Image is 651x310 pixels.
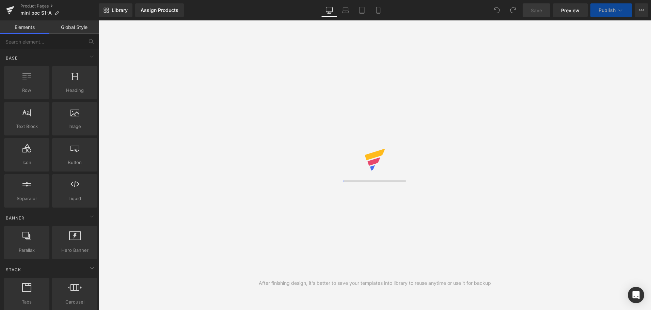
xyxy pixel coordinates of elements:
span: Banner [5,215,25,221]
span: Text Block [6,123,47,130]
a: Preview [553,3,588,17]
span: mini poc S1-A [20,10,52,16]
span: Publish [599,7,616,13]
a: Desktop [321,3,337,17]
a: Tablet [354,3,370,17]
button: More [635,3,648,17]
span: Save [531,7,542,14]
button: Redo [506,3,520,17]
span: Carousel [54,298,95,306]
a: Global Style [49,20,99,34]
button: Publish [590,3,632,17]
a: Mobile [370,3,386,17]
span: Stack [5,266,22,273]
span: Row [6,87,47,94]
span: Liquid [54,195,95,202]
span: Preview [561,7,579,14]
span: Hero Banner [54,247,95,254]
a: New Library [99,3,132,17]
div: After finishing design, it's better to save your templates into library to reuse anytime or use i... [259,279,491,287]
span: Library [112,7,128,13]
span: Image [54,123,95,130]
div: Assign Products [141,7,178,13]
a: Laptop [337,3,354,17]
a: Product Pages [20,3,99,9]
span: Button [54,159,95,166]
span: Icon [6,159,47,166]
button: Undo [490,3,504,17]
span: Separator [6,195,47,202]
span: Heading [54,87,95,94]
div: Open Intercom Messenger [628,287,644,303]
span: Tabs [6,298,47,306]
span: Parallax [6,247,47,254]
span: Base [5,55,18,61]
